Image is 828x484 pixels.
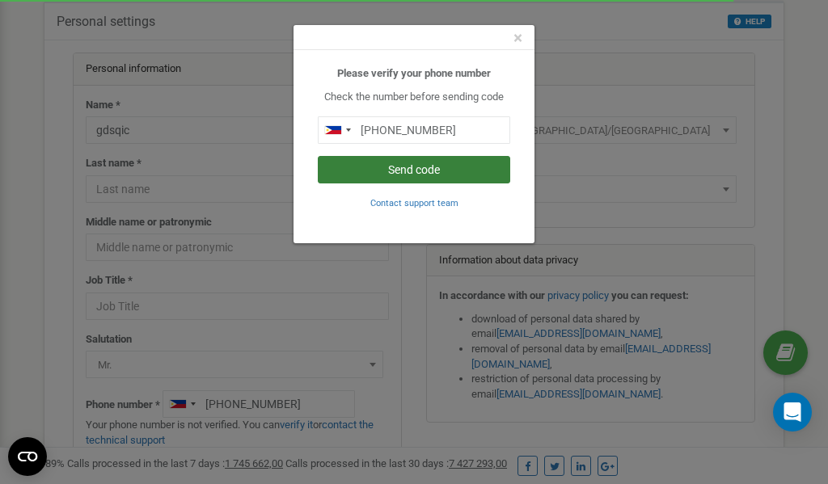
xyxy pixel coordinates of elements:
div: Telephone country code [319,117,356,143]
input: 0905 123 4567 [318,116,510,144]
p: Check the number before sending code [318,90,510,105]
button: Open CMP widget [8,437,47,476]
b: Please verify your phone number [337,67,491,79]
button: Send code [318,156,510,183]
small: Contact support team [370,198,458,208]
a: Contact support team [370,196,458,208]
button: Close [513,30,522,47]
div: Open Intercom Messenger [773,393,812,431]
span: × [513,28,522,48]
